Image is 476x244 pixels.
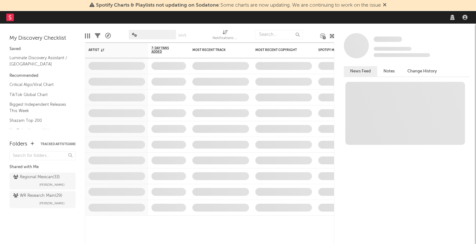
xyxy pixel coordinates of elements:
div: Regional Mexican ( 33 ) [13,173,60,181]
a: Biggest Independent Releases This Week [9,101,69,114]
button: Tracked Artists(408) [41,143,76,146]
div: Edit Columns [85,27,90,45]
div: Notifications (Artist) [212,27,238,45]
span: Dismiss [383,3,387,8]
a: Regional Mexican(33)[PERSON_NAME] [9,173,76,190]
span: : Some charts are now updating. We are continuing to work on the issue [96,3,381,8]
div: My Discovery Checklist [9,35,76,42]
span: Some Artist [374,37,402,42]
span: Tracking Since: [DATE] [374,47,411,51]
div: Most Recent Copyright [255,48,303,52]
div: Most Recent Track [192,48,240,52]
div: A&R Pipeline [105,27,111,45]
div: WR Research Main ( 29 ) [13,192,62,200]
div: Folders [9,140,27,148]
div: Artist [88,48,136,52]
div: Spotify Monthly Listeners [318,48,365,52]
button: Save [178,34,186,37]
span: 7-Day Fans Added [151,46,177,54]
a: Some Artist [374,36,402,43]
button: News Feed [344,66,377,77]
input: Search for folders... [9,151,76,160]
div: Filters [95,27,100,45]
div: Shared with Me [9,163,76,171]
div: Recommended [9,72,76,80]
div: Notifications (Artist) [212,35,238,42]
div: Saved [9,45,76,53]
span: Spotify Charts & Playlists not updating on Sodatone [96,3,219,8]
a: Luminate Discovery Assistant / [GEOGRAPHIC_DATA] [9,54,69,67]
input: Search... [256,30,303,39]
a: Shazam Top 200 [9,117,69,124]
a: WR Research Main(29)[PERSON_NAME] [9,191,76,208]
a: Critical Algo/Viral Chart [9,81,69,88]
span: [PERSON_NAME] [39,181,65,189]
button: Notes [377,66,401,77]
span: [PERSON_NAME] [39,200,65,207]
a: TikTok Global Chart [9,91,69,98]
button: Change History [401,66,443,77]
a: YouTube Hottest Videos [9,127,69,134]
span: 0 fans last week [374,53,430,57]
